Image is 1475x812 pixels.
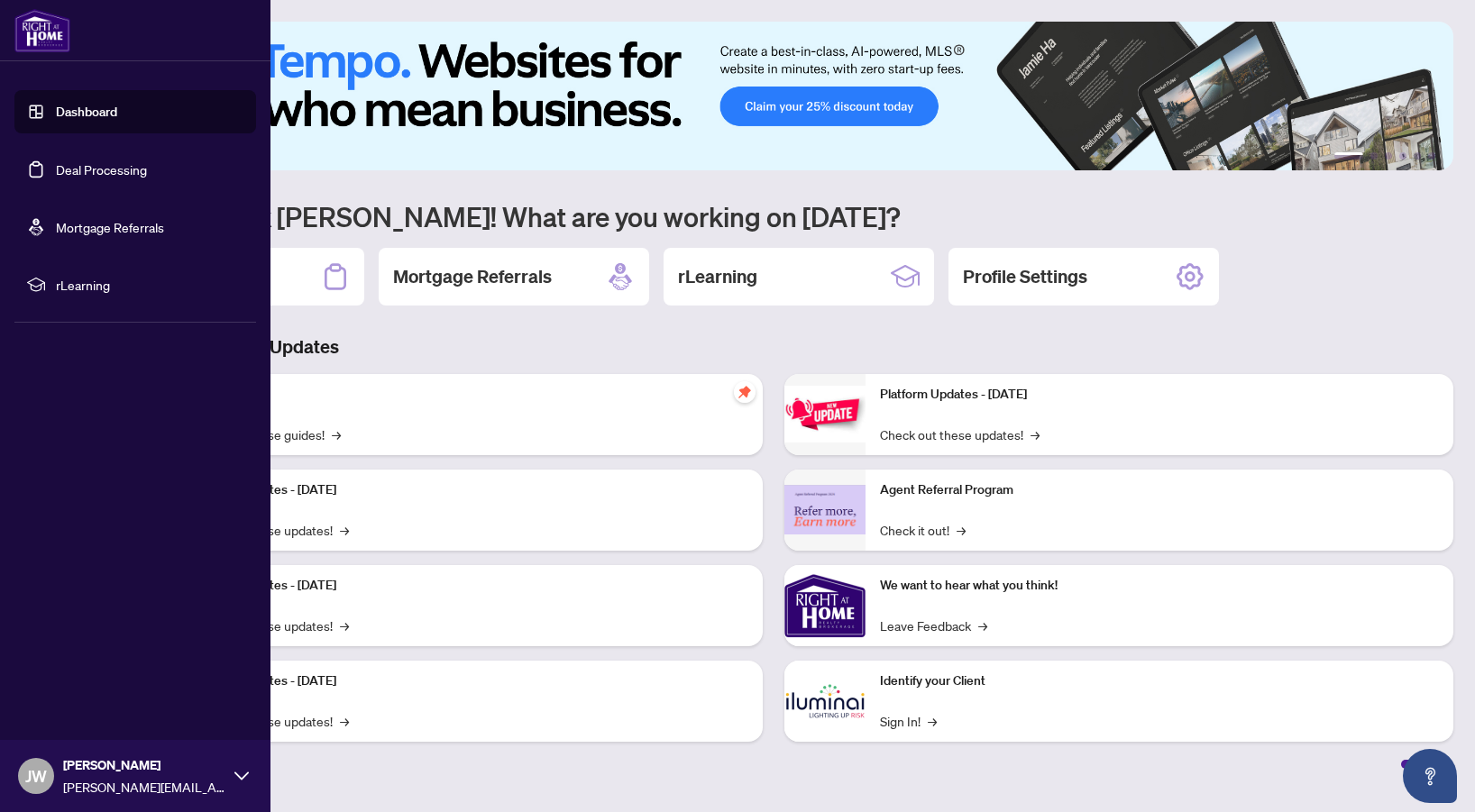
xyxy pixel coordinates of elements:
[1385,152,1392,160] button: 3
[189,480,748,500] p: Platform Updates - [DATE]
[880,576,1439,596] p: We want to hear what you think!
[1370,152,1378,160] button: 2
[928,711,937,731] span: →
[734,381,756,403] span: pushpin
[340,520,349,540] span: →
[1403,749,1457,803] button: Open asap
[978,616,987,635] span: →
[56,275,243,295] span: rLearning
[340,616,349,635] span: →
[880,671,1439,691] p: Identify your Client
[189,576,748,596] p: Platform Updates - [DATE]
[880,424,1040,444] a: Check out these updates!→
[880,480,1439,500] p: Agent Referral Program
[189,385,748,405] p: Self-Help
[340,711,349,731] span: →
[784,485,866,534] img: Agent Referral Program
[189,671,748,691] p: Platform Updates - [DATE]
[25,763,47,789] span: JW
[784,565,866,646] img: We want to hear what you think!
[880,520,966,540] a: Check it out!→
[880,385,1439,405] p: Platform Updates - [DATE]
[784,386,866,442] img: Platform Updates - June 23, 2025
[393,264,552,289] h2: Mortgage Referrals
[56,161,147,178] a: Deal Processing
[963,264,1087,289] h2: Profile Settings
[14,9,70,52] img: logo
[1334,152,1363,160] button: 1
[94,199,1453,233] h1: Welcome back [PERSON_NAME]! What are you working on [DATE]?
[63,755,225,775] span: [PERSON_NAME]
[678,264,757,289] h2: rLearning
[880,711,937,731] a: Sign In!→
[56,104,117,120] a: Dashboard
[1031,424,1040,444] span: →
[63,777,225,797] span: [PERSON_NAME][EMAIL_ADDRESS][DOMAIN_NAME]
[957,520,966,540] span: →
[56,219,164,235] a: Mortgage Referrals
[1399,152,1406,160] button: 4
[784,661,866,742] img: Identify your Client
[332,424,341,444] span: →
[94,22,1453,170] img: Slide 0
[1414,152,1421,160] button: 5
[1428,152,1435,160] button: 6
[94,334,1453,360] h3: Brokerage & Industry Updates
[880,616,987,635] a: Leave Feedback→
